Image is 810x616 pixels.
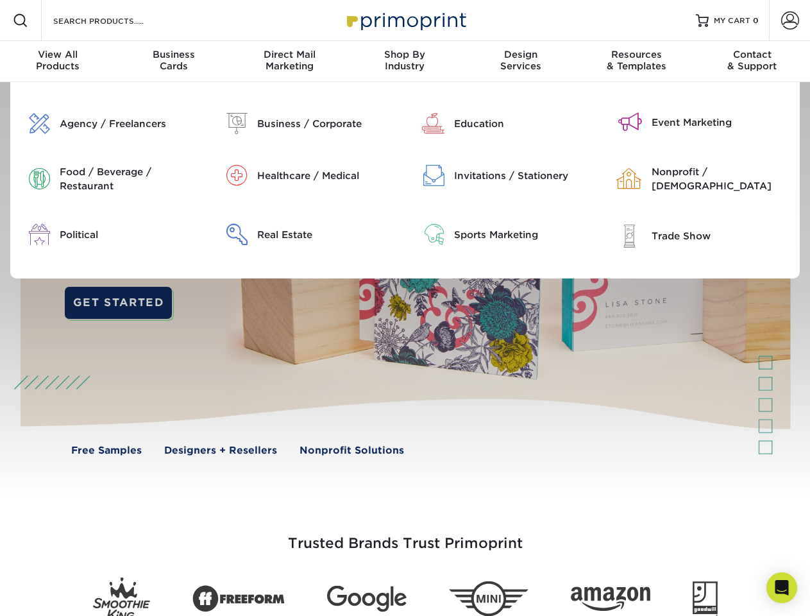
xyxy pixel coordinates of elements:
[115,49,231,60] span: Business
[232,49,347,72] div: Marketing
[327,586,407,612] img: Google
[341,6,469,34] img: Primoprint
[753,16,759,25] span: 0
[463,49,578,72] div: Services
[232,41,347,82] a: Direct MailMarketing
[463,49,578,60] span: Design
[3,577,109,612] iframe: Google Customer Reviews
[695,49,810,60] span: Contact
[347,49,462,60] span: Shop By
[578,41,694,82] a: Resources& Templates
[693,581,718,616] img: Goodwill
[347,49,462,72] div: Industry
[347,41,462,82] a: Shop ByIndustry
[714,15,750,26] span: MY CART
[463,41,578,82] a: DesignServices
[115,41,231,82] a: BusinessCards
[115,49,231,72] div: Cards
[695,49,810,72] div: & Support
[232,49,347,60] span: Direct Mail
[52,13,177,28] input: SEARCH PRODUCTS.....
[695,41,810,82] a: Contact& Support
[571,587,650,612] img: Amazon
[578,49,694,72] div: & Templates
[578,49,694,60] span: Resources
[766,572,797,603] div: Open Intercom Messenger
[30,504,780,567] h3: Trusted Brands Trust Primoprint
